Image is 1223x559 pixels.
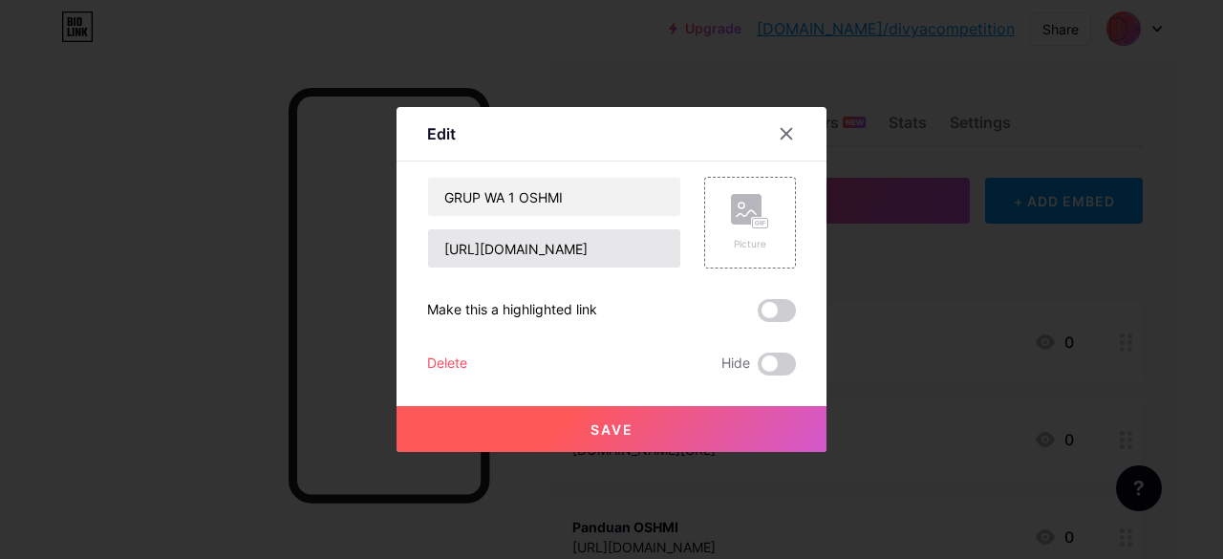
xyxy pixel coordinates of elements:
div: Picture [731,237,769,251]
input: URL [428,229,680,268]
div: Make this a highlighted link [427,299,597,322]
input: Title [428,178,680,216]
div: Delete [427,353,467,376]
span: Save [590,421,633,438]
span: Hide [721,353,750,376]
button: Save [397,406,826,452]
div: Edit [427,122,456,145]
